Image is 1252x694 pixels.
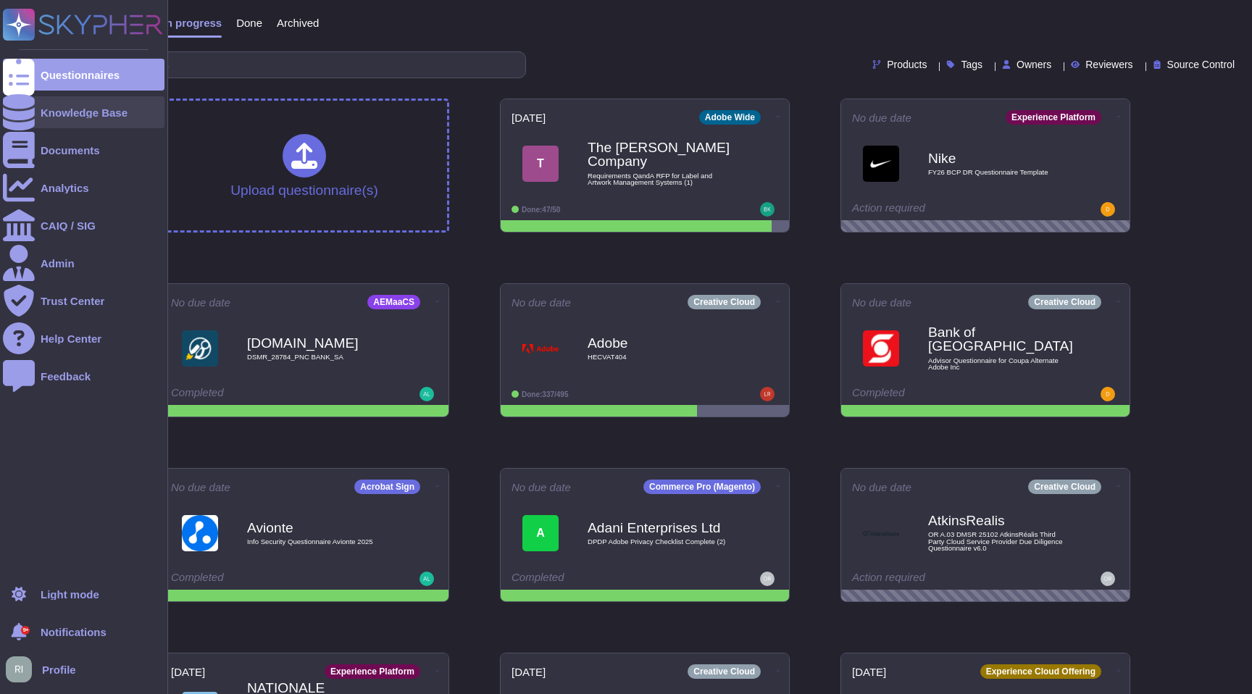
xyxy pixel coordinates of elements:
img: user [760,387,775,401]
div: Completed [171,387,349,401]
span: No due date [171,297,230,308]
div: Experience Cloud Offering [980,664,1101,679]
div: Experience Platform [1006,110,1101,125]
b: Adobe [588,336,733,350]
div: Creative Cloud [1028,480,1101,494]
img: user [6,656,32,682]
a: Help Center [3,322,164,354]
span: [DATE] [512,112,546,123]
a: Analytics [3,172,164,204]
div: A [522,515,559,551]
span: OR A.03 DMSR 25102 AtkinsRéalis Third Party Cloud Service Provider Due Diligence Questionnaire v6.0 [928,531,1073,552]
div: Action required [852,572,1030,586]
span: FY26 BCP DR Questionnaire Template [928,169,1073,176]
div: AEMaaCS [367,295,420,309]
div: Commerce Pro (Magento) [643,480,761,494]
span: Done: 337/495 [522,390,569,398]
img: user [420,387,434,401]
div: T [522,146,559,182]
span: Requirements QandA RFP for Label and Artwork Management Systems (1) [588,172,733,186]
img: user [760,202,775,217]
span: In progress [162,17,222,28]
span: Reviewers [1085,59,1132,70]
div: Action required [852,202,1030,217]
div: Help Center [41,333,101,344]
span: Products [887,59,927,70]
b: Bank of [GEOGRAPHIC_DATA] [928,325,1073,353]
span: Done [236,17,262,28]
a: Knowledge Base [3,96,164,128]
b: Nike [928,151,1073,165]
div: Light mode [41,589,99,600]
a: Trust Center [3,285,164,317]
span: No due date [512,297,571,308]
div: Questionnaires [41,70,120,80]
div: CAIQ / SIG [41,220,96,231]
span: Source Control [1167,59,1235,70]
div: 9+ [21,626,30,635]
span: No due date [512,482,571,493]
span: No due date [171,482,230,493]
img: Logo [863,515,899,551]
span: [DATE] [852,666,886,677]
a: Documents [3,134,164,166]
b: [DOMAIN_NAME] [247,336,392,350]
span: Notifications [41,627,107,637]
div: Creative Cloud [688,295,761,309]
div: Feedback [41,371,91,382]
b: AtkinsRealis [928,514,1073,527]
div: Knowledge Base [41,107,128,118]
img: Logo [182,330,218,367]
img: user [760,572,775,586]
div: Analytics [41,183,89,193]
a: CAIQ / SIG [3,209,164,241]
b: Avionte [247,521,392,535]
div: Creative Cloud [1028,295,1101,309]
div: Admin [41,258,75,269]
span: Profile [42,664,76,675]
span: Advisor Questionnaire for Coupa Alternate Adobe Inc [928,357,1073,371]
span: No due date [852,112,911,123]
input: Search by keywords [57,52,525,78]
div: Upload questionnaire(s) [230,134,378,197]
img: Logo [863,146,899,182]
div: Documents [41,145,100,156]
span: Info Security Questionnaire Avionte 2025 [247,538,392,545]
a: Questionnaires [3,59,164,91]
span: No due date [852,297,911,308]
div: Trust Center [41,296,104,306]
span: DPDP Adobe Privacy Checklist Complete (2) [588,538,733,545]
button: user [3,653,42,685]
div: Completed [171,572,349,586]
b: The [PERSON_NAME] Company [588,141,733,168]
div: Experience Platform [325,664,420,679]
span: Owners [1017,59,1051,70]
img: user [1101,387,1115,401]
a: Feedback [3,360,164,392]
div: Acrobat Sign [354,480,420,494]
span: [DATE] [171,666,205,677]
div: Completed [512,572,689,586]
span: Archived [277,17,319,28]
div: Creative Cloud [688,664,761,679]
img: Logo [182,515,218,551]
div: Completed [852,387,1030,401]
img: Logo [522,330,559,367]
img: Logo [863,330,899,367]
img: user [420,572,434,586]
span: DSMR_28784_PNC BANK_SA [247,354,392,361]
b: Adani Enterprises Ltd [588,521,733,535]
span: No due date [852,482,911,493]
a: Admin [3,247,164,279]
span: HECVAT404 [588,354,733,361]
img: user [1101,202,1115,217]
div: Adobe Wide [699,110,761,125]
span: Tags [961,59,982,70]
span: Done: 47/50 [522,206,560,214]
img: user [1101,572,1115,586]
span: [DATE] [512,666,546,677]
